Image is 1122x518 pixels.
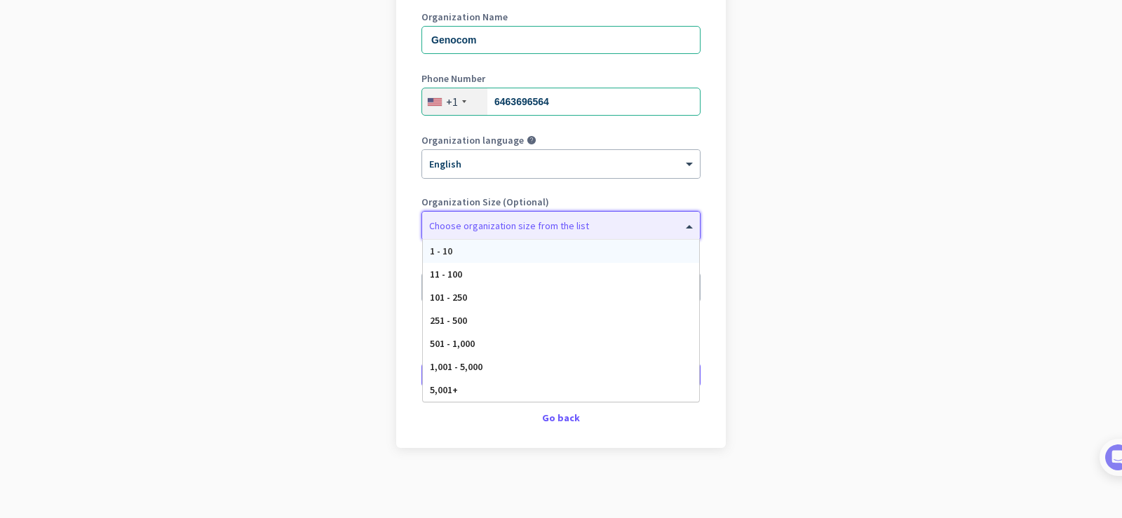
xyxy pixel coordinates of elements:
input: What is the name of your organization? [421,26,701,54]
input: 201-555-0123 [421,88,701,116]
div: +1 [446,95,458,109]
div: Options List [423,240,699,402]
span: 101 - 250 [430,291,467,304]
label: Organization Name [421,12,701,22]
span: 251 - 500 [430,314,467,327]
span: 1 - 10 [430,245,452,257]
label: Organization Size (Optional) [421,197,701,207]
div: Go back [421,413,701,423]
label: Organization Time Zone [421,259,701,268]
span: 501 - 1,000 [430,337,475,350]
span: 1,001 - 5,000 [430,360,482,373]
label: Phone Number [421,74,701,83]
span: 11 - 100 [430,268,462,280]
label: Organization language [421,135,524,145]
i: help [527,135,536,145]
button: Create Organization [421,362,701,388]
span: 5,001+ [430,383,458,396]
